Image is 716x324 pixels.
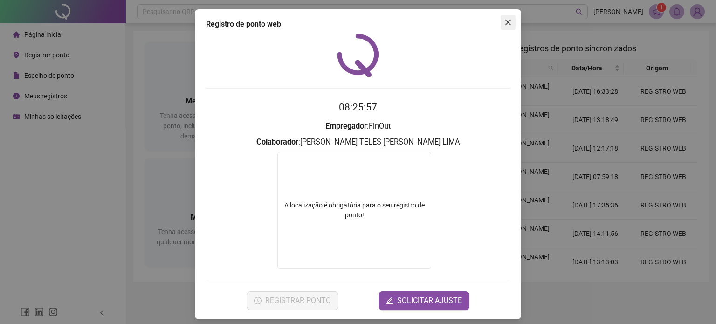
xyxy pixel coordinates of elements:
span: close [504,19,512,26]
div: Registro de ponto web [206,19,510,30]
h3: : FinOut [206,120,510,132]
h3: : [PERSON_NAME] TELES [PERSON_NAME] LIMA [206,136,510,148]
button: REGISTRAR PONTO [247,291,338,310]
button: editSOLICITAR AJUSTE [379,291,469,310]
button: Close [501,15,516,30]
div: A localização é obrigatória para o seu registro de ponto! [278,200,431,220]
strong: Empregador [325,122,367,131]
span: SOLICITAR AJUSTE [397,295,462,306]
time: 08:25:57 [339,102,377,113]
span: edit [386,297,393,304]
img: QRPoint [337,34,379,77]
strong: Colaborador [256,138,298,146]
